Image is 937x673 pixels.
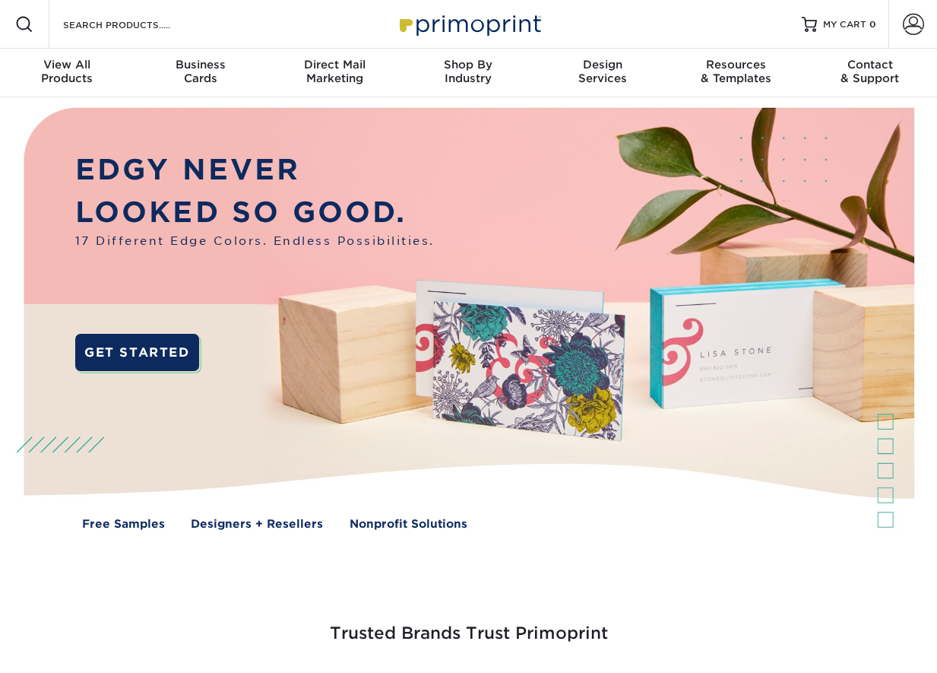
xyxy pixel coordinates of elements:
[134,58,267,71] span: Business
[267,58,401,71] span: Direct Mail
[670,58,803,85] div: & Templates
[670,58,803,71] span: Resources
[670,49,803,97] a: Resources& Templates
[75,233,435,249] span: 17 Different Edge Colors. Endless Possibilities.
[803,58,937,85] div: & Support
[24,587,913,662] h3: Trusted Brands Trust Primoprint
[536,49,670,97] a: DesignServices
[191,516,323,532] a: Designers + Resellers
[62,15,210,33] input: SEARCH PRODUCTS.....
[350,516,467,532] a: Nonprofit Solutions
[82,516,165,532] a: Free Samples
[401,58,535,71] span: Shop By
[869,19,876,30] span: 0
[75,191,435,233] p: LOOKED SO GOOD.
[75,148,435,190] p: EDGY NEVER
[823,18,866,31] span: MY CART
[267,49,401,97] a: Direct MailMarketing
[134,58,267,85] div: Cards
[267,58,401,85] div: Marketing
[134,49,267,97] a: BusinessCards
[393,8,545,40] img: Primoprint
[536,58,670,71] span: Design
[536,58,670,85] div: Services
[803,49,937,97] a: Contact& Support
[803,58,937,71] span: Contact
[401,49,535,97] a: Shop ByIndustry
[401,58,535,85] div: Industry
[75,334,199,371] a: GET STARTED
